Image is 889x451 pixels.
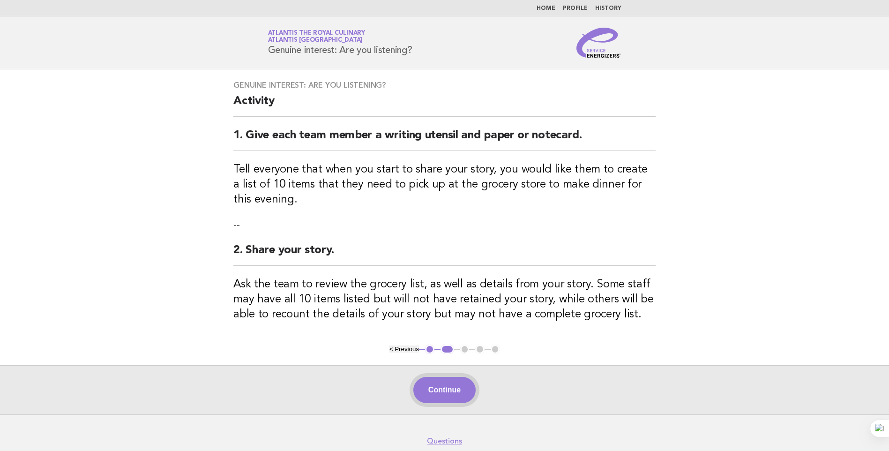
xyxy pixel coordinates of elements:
a: Profile [563,6,588,11]
h2: 1. Give each team member a writing utensil and paper or notecard. [233,128,656,151]
button: Continue [413,377,476,403]
a: Home [537,6,555,11]
p: -- [233,218,656,232]
a: Questions [427,436,462,446]
h3: Genuine interest: Are you listening? [233,81,656,90]
img: Service Energizers [576,28,621,58]
h1: Genuine interest: Are you listening? [268,30,412,55]
h3: Ask the team to review the grocery list, as well as details from your story. Some staff may have ... [233,277,656,322]
h2: Activity [233,94,656,117]
button: 2 [441,345,454,354]
span: Atlantis [GEOGRAPHIC_DATA] [268,38,363,44]
button: 1 [425,345,434,354]
a: History [595,6,621,11]
button: < Previous [389,346,419,353]
a: Atlantis the Royal CulinaryAtlantis [GEOGRAPHIC_DATA] [268,30,365,43]
h2: 2. Share your story. [233,243,656,266]
h3: Tell everyone that when you start to share your story, you would like them to create a list of 10... [233,162,656,207]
